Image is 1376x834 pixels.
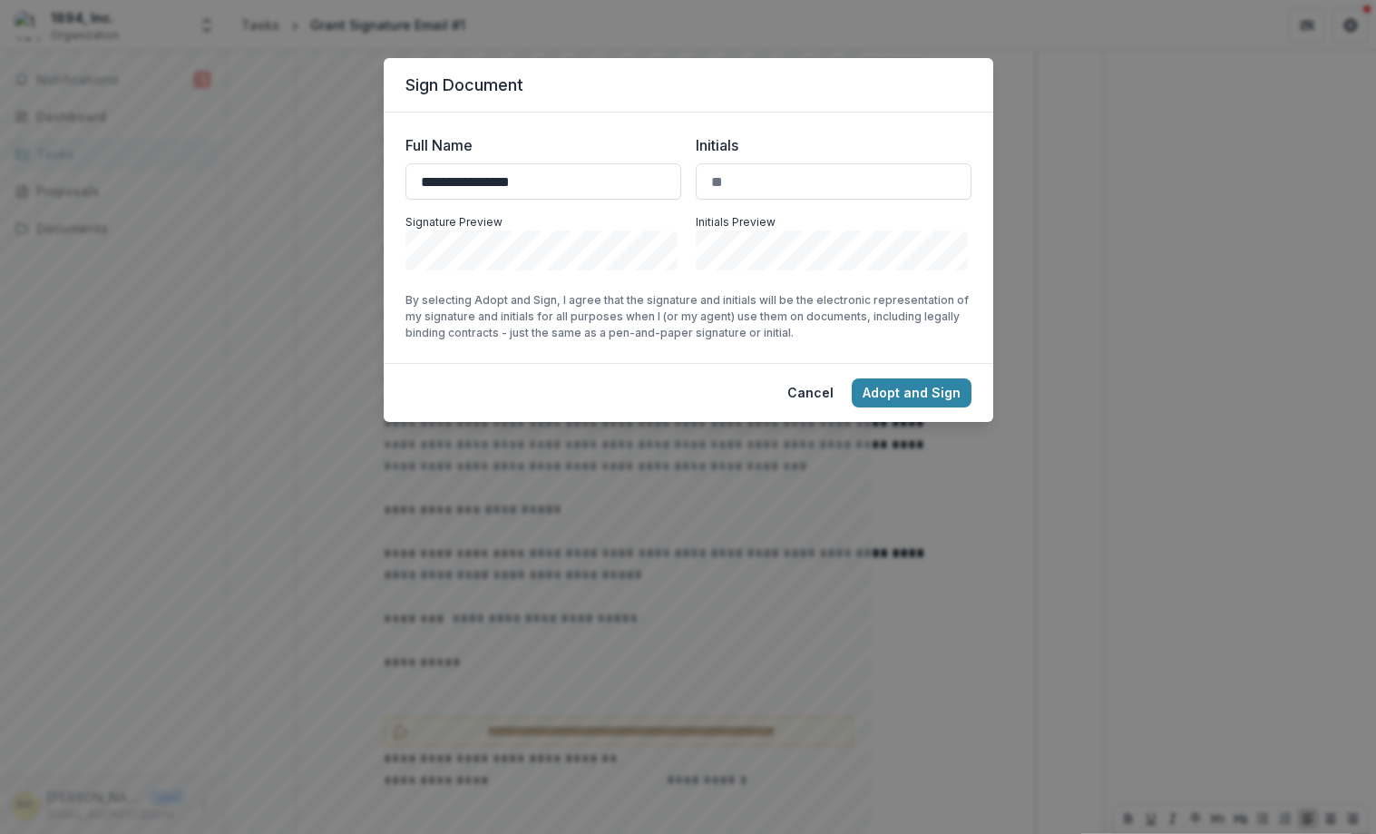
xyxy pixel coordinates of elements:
p: Initials Preview [696,214,971,231]
button: Adopt and Sign [852,378,971,407]
p: Signature Preview [405,214,681,231]
header: Sign Document [384,58,993,113]
label: Full Name [405,134,670,156]
button: Cancel [776,378,844,407]
label: Initials [696,134,961,156]
p: By selecting Adopt and Sign, I agree that the signature and initials will be the electronic repre... [405,292,971,341]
